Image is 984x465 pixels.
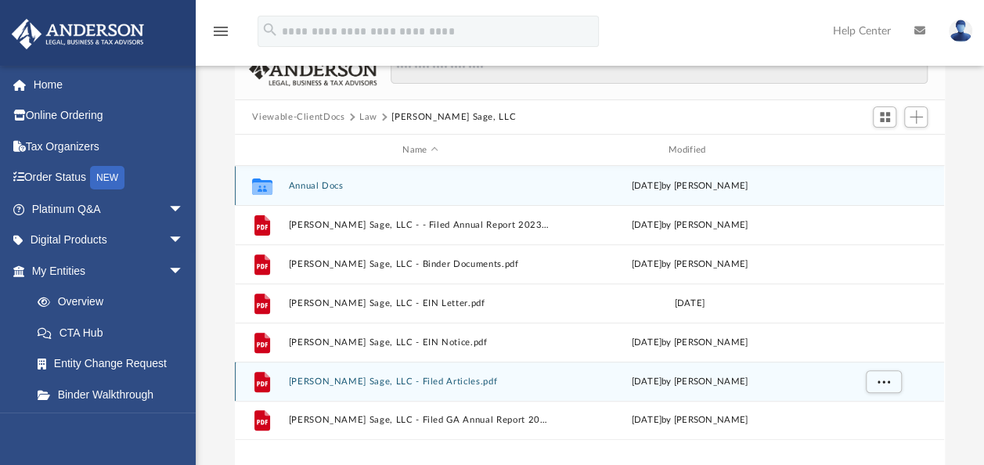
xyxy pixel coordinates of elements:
[11,225,207,256] a: Digital Productsarrow_drop_down
[168,225,200,257] span: arrow_drop_down
[22,287,207,318] a: Overview
[22,410,200,442] a: My Blueprint
[289,415,552,425] button: [PERSON_NAME] Sage, LLC - Filed GA Annual Report 2022.pdf
[866,370,902,394] button: More options
[558,258,821,272] div: [DATE] by [PERSON_NAME]
[261,21,279,38] i: search
[359,110,377,124] button: Law
[558,143,821,157] div: Modified
[558,375,821,389] div: [DATE] by [PERSON_NAME]
[558,336,821,350] div: [DATE] by [PERSON_NAME]
[242,143,281,157] div: id
[90,166,124,189] div: NEW
[11,193,207,225] a: Platinum Q&Aarrow_drop_down
[22,379,207,410] a: Binder Walkthrough
[558,413,821,427] div: [DATE] by [PERSON_NAME]
[211,22,230,41] i: menu
[11,69,207,100] a: Home
[289,181,552,191] button: Annual Docs
[22,317,207,348] a: CTA Hub
[288,143,551,157] div: Name
[558,179,821,193] div: [DATE] by [PERSON_NAME]
[949,20,972,42] img: User Pic
[391,55,928,85] input: Search files and folders
[558,297,821,311] div: [DATE]
[391,110,516,124] button: [PERSON_NAME] Sage, LLC
[289,259,552,269] button: [PERSON_NAME] Sage, LLC - Binder Documents.pdf
[289,220,552,230] button: [PERSON_NAME] Sage, LLC - - Filed Annual Report 2023.pdf
[211,30,230,41] a: menu
[168,255,200,287] span: arrow_drop_down
[828,143,938,157] div: id
[558,218,821,232] div: [DATE] by [PERSON_NAME]
[873,106,896,128] button: Switch to Grid View
[11,255,207,287] a: My Entitiesarrow_drop_down
[11,162,207,194] a: Order StatusNEW
[11,100,207,132] a: Online Ordering
[22,348,207,380] a: Entity Change Request
[289,377,552,387] button: [PERSON_NAME] Sage, LLC - Filed Articles.pdf
[904,106,928,128] button: Add
[289,298,552,308] button: [PERSON_NAME] Sage, LLC - EIN Letter.pdf
[168,193,200,225] span: arrow_drop_down
[11,131,207,162] a: Tax Organizers
[252,110,344,124] button: Viewable-ClientDocs
[7,19,149,49] img: Anderson Advisors Platinum Portal
[289,337,552,348] button: [PERSON_NAME] Sage, LLC - EIN Notice.pdf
